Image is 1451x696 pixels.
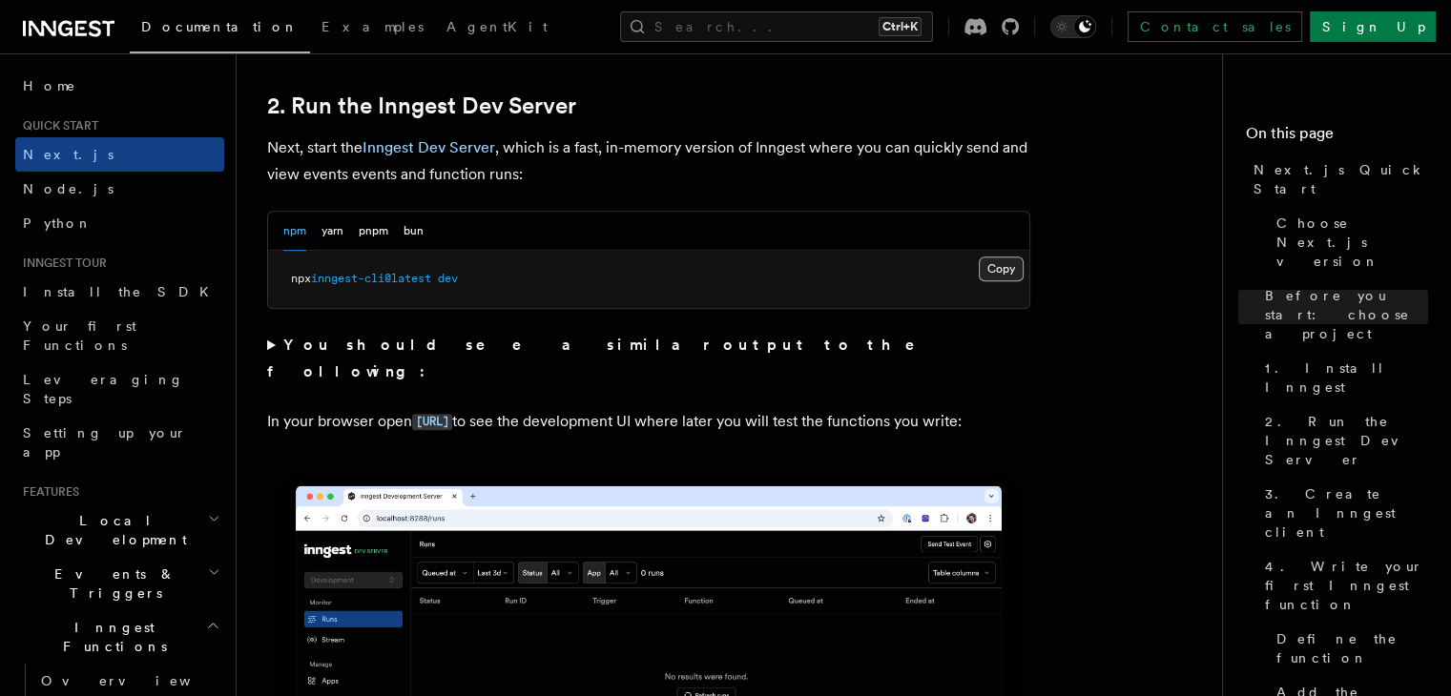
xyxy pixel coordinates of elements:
span: AgentKit [446,19,548,34]
a: Define the function [1269,622,1428,675]
a: 3. Create an Inngest client [1257,477,1428,549]
a: 2. Run the Inngest Dev Server [267,92,576,119]
span: Examples [321,19,424,34]
button: Events & Triggers [15,557,224,610]
button: Local Development [15,503,224,557]
button: bun [404,212,424,251]
button: Search...Ctrl+K [620,11,933,42]
button: npm [283,212,306,251]
a: Node.js [15,172,224,206]
button: yarn [321,212,343,251]
a: Leveraging Steps [15,362,224,416]
span: Documentation [141,19,299,34]
a: Python [15,206,224,240]
span: Quick start [15,118,98,133]
a: Install the SDK [15,275,224,309]
button: Toggle dark mode [1050,15,1096,38]
span: 3. Create an Inngest client [1265,484,1428,542]
span: Before you start: choose a project [1265,286,1428,343]
a: Contact sales [1128,11,1302,42]
a: Next.js Quick Start [1246,153,1428,206]
kbd: Ctrl+K [879,17,922,36]
button: pnpm [359,212,388,251]
a: Sign Up [1310,11,1436,42]
a: 4. Write your first Inngest function [1257,549,1428,622]
a: Setting up your app [15,416,224,469]
span: 2. Run the Inngest Dev Server [1265,412,1428,469]
span: Node.js [23,181,114,196]
span: Overview [41,673,238,688]
span: Events & Triggers [15,564,208,603]
a: Choose Next.js version [1269,206,1428,278]
button: Inngest Functions [15,610,224,664]
span: Next.js Quick Start [1254,160,1428,198]
span: Inngest Functions [15,618,206,656]
span: 1. Install Inngest [1265,358,1428,397]
a: 2. Run the Inngest Dev Server [1257,404,1428,477]
a: AgentKit [435,6,559,51]
a: Your first Functions [15,309,224,362]
strong: You should see a similar output to the following: [267,336,942,380]
span: Local Development [15,511,208,549]
span: Your first Functions [23,318,136,353]
span: Leveraging Steps [23,372,184,406]
span: Features [15,484,79,500]
summary: You should see a similar output to the following: [267,332,1030,385]
span: Define the function [1276,629,1428,667]
a: Home [15,69,224,103]
span: Home [23,76,76,95]
span: inngest-cli@latest [311,272,431,285]
a: Next.js [15,137,224,172]
a: Documentation [130,6,310,53]
span: Next.js [23,147,114,162]
a: Examples [310,6,435,51]
span: npx [291,272,311,285]
span: Setting up your app [23,425,187,460]
a: 1. Install Inngest [1257,351,1428,404]
p: Next, start the , which is a fast, in-memory version of Inngest where you can quickly send and vi... [267,134,1030,188]
span: Choose Next.js version [1276,214,1428,271]
span: 4. Write your first Inngest function [1265,557,1428,614]
button: Copy [979,256,1024,281]
span: Inngest tour [15,256,107,271]
a: Before you start: choose a project [1257,278,1428,351]
p: In your browser open to see the development UI where later you will test the functions you write: [267,408,1030,436]
span: Python [23,215,93,231]
span: Install the SDK [23,284,220,299]
h4: On this page [1246,122,1428,153]
a: Inngest Dev Server [363,138,495,156]
a: [URL] [412,412,452,430]
span: dev [438,272,458,285]
code: [URL] [412,414,452,430]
